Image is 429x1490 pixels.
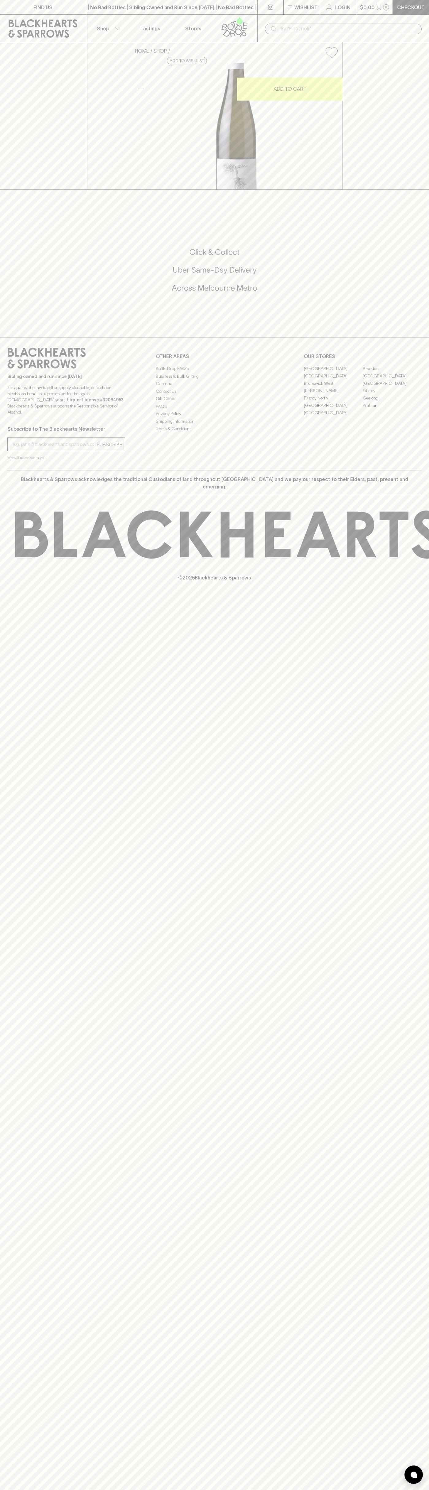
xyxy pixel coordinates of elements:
strong: Liquor License #32064953 [67,397,124,402]
p: SUBSCRIBE [97,441,122,448]
h5: Click & Collect [7,247,422,257]
img: bubble-icon [411,1472,417,1478]
a: Gift Cards [156,395,274,403]
a: Careers [156,380,274,388]
p: Wishlist [294,4,318,11]
button: Shop [86,15,129,42]
h5: Uber Same-Day Delivery [7,265,422,275]
p: Blackhearts & Sparrows acknowledges the traditional Custodians of land throughout [GEOGRAPHIC_DAT... [12,476,417,490]
a: Shipping Information [156,418,274,425]
p: OTHER AREAS [156,353,274,360]
a: Brunswick West [304,380,363,387]
p: Checkout [397,4,425,11]
a: Business & Bulk Gifting [156,372,274,380]
p: Login [335,4,350,11]
p: It is against the law to sell or supply alcohol to, or to obtain alcohol on behalf of a person un... [7,384,125,415]
p: Stores [185,25,201,32]
p: $0.00 [360,4,375,11]
p: Tastings [140,25,160,32]
p: Shop [97,25,109,32]
p: OUR STORES [304,353,422,360]
p: 0 [385,6,387,9]
a: Fitzroy [363,387,422,394]
a: [GEOGRAPHIC_DATA] [304,372,363,380]
a: Contact Us [156,388,274,395]
a: SHOP [154,48,167,54]
input: Try "Pinot noir" [280,24,417,34]
p: ADD TO CART [274,85,306,93]
p: We will never spam you [7,455,125,461]
a: [GEOGRAPHIC_DATA] [363,372,422,380]
a: Braddon [363,365,422,372]
a: Privacy Policy [156,410,274,418]
p: Subscribe to The Blackhearts Newsletter [7,425,125,433]
button: ADD TO CART [237,78,343,101]
a: Fitzroy North [304,394,363,402]
a: Terms & Conditions [156,425,274,433]
a: FAQ's [156,403,274,410]
img: 38613.png [130,63,343,189]
a: [PERSON_NAME] [304,387,363,394]
div: Call to action block [7,223,422,325]
a: [GEOGRAPHIC_DATA] [304,409,363,416]
a: Tastings [129,15,172,42]
a: Bottle Drop FAQ's [156,365,274,372]
a: [GEOGRAPHIC_DATA] [304,365,363,372]
a: [GEOGRAPHIC_DATA] [363,380,422,387]
a: Geelong [363,394,422,402]
a: HOME [135,48,149,54]
input: e.g. jane@blackheartsandsparrows.com.au [12,440,94,449]
button: SUBSCRIBE [94,438,125,451]
a: [GEOGRAPHIC_DATA] [304,402,363,409]
button: Add to wishlist [167,57,207,64]
p: FIND US [33,4,52,11]
button: Add to wishlist [323,45,340,60]
h5: Across Melbourne Metro [7,283,422,293]
a: Stores [172,15,215,42]
p: Sibling owned and run since [DATE] [7,373,125,380]
a: Prahran [363,402,422,409]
